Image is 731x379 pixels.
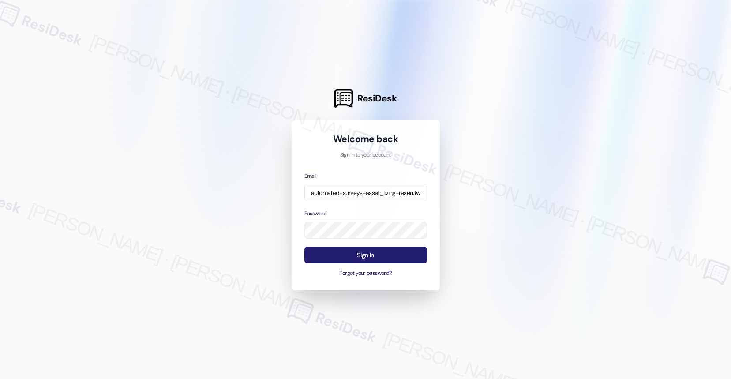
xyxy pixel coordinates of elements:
[304,247,427,264] button: Sign In
[304,184,427,201] input: name@example.com
[334,89,353,108] img: ResiDesk Logo
[304,270,427,278] button: Forgot your password?
[304,133,427,145] h1: Welcome back
[304,173,317,180] label: Email
[304,151,427,159] p: Sign in to your account
[357,92,397,105] span: ResiDesk
[304,210,327,217] label: Password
